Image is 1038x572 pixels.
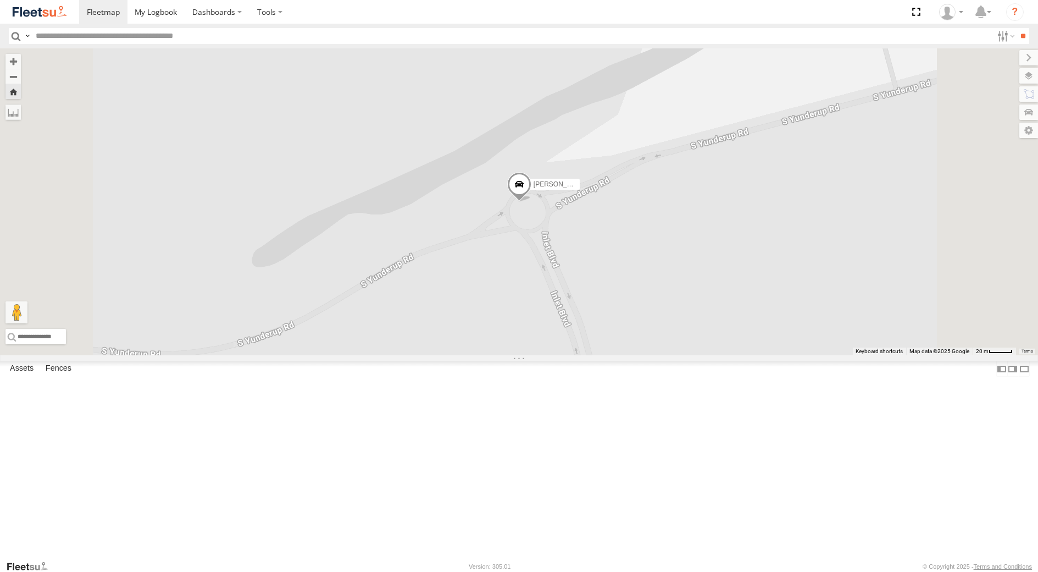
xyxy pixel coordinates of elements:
[469,563,510,570] div: Version: 305.01
[5,54,21,69] button: Zoom in
[5,301,27,323] button: Drag Pegman onto the map to open Street View
[1006,3,1024,21] i: ?
[11,4,68,19] img: fleetsu-logo-horizontal.svg
[923,563,1032,570] div: © Copyright 2025 -
[996,361,1007,377] label: Dock Summary Table to the Left
[5,105,21,120] label: Measure
[6,561,57,572] a: Visit our Website
[533,180,617,188] span: [PERSON_NAME] - 1IJS864
[40,361,77,377] label: Fences
[4,361,39,377] label: Assets
[973,348,1016,355] button: Map scale: 20 m per 40 pixels
[23,28,32,44] label: Search Query
[856,348,903,355] button: Keyboard shortcuts
[974,563,1032,570] a: Terms and Conditions
[993,28,1017,44] label: Search Filter Options
[5,69,21,84] button: Zoom out
[935,4,967,20] div: TheMaker Systems
[5,84,21,99] button: Zoom Home
[1019,361,1030,377] label: Hide Summary Table
[1007,361,1018,377] label: Dock Summary Table to the Right
[1019,123,1038,138] label: Map Settings
[976,348,989,354] span: 20 m
[909,348,969,354] span: Map data ©2025 Google
[1022,349,1033,354] a: Terms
